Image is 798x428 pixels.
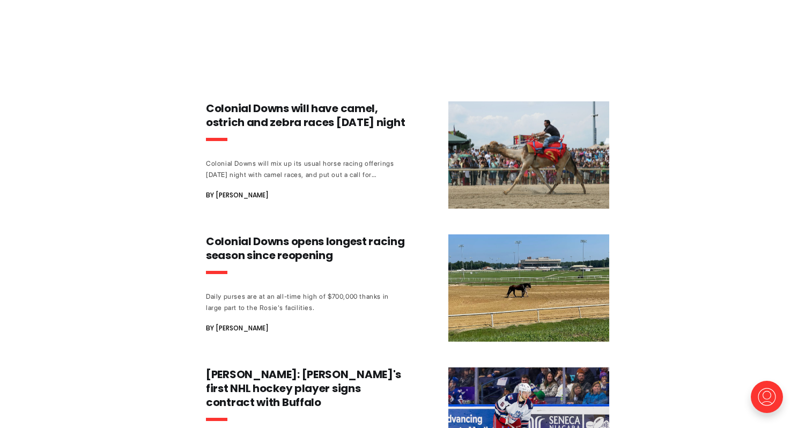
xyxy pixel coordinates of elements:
span: By [PERSON_NAME] [206,322,269,335]
h3: Colonial Downs opens longest racing season since reopening [206,234,405,262]
img: Colonial Downs will have camel, ostrich and zebra races on Friday night [448,101,609,209]
a: Colonial Downs opens longest racing season since reopening Daily purses are at an all-time high o... [206,234,609,342]
iframe: portal-trigger [742,375,798,428]
div: Daily purses are at an all-time high of $700,000 thanks in large part to the Rosie's facilities. [206,291,405,313]
h3: [PERSON_NAME]: [PERSON_NAME]'s first NHL hockey player signs contract with Buffalo [206,367,405,409]
a: Colonial Downs will have camel, ostrich and zebra races [DATE] night Colonial Downs will mix up i... [206,101,609,209]
span: By [PERSON_NAME] [206,189,269,202]
div: Colonial Downs will mix up its usual horse racing offerings [DATE] night with camel races, and pu... [206,158,405,180]
h3: Colonial Downs will have camel, ostrich and zebra races [DATE] night [206,101,405,129]
img: Colonial Downs opens longest racing season since reopening [448,234,609,342]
